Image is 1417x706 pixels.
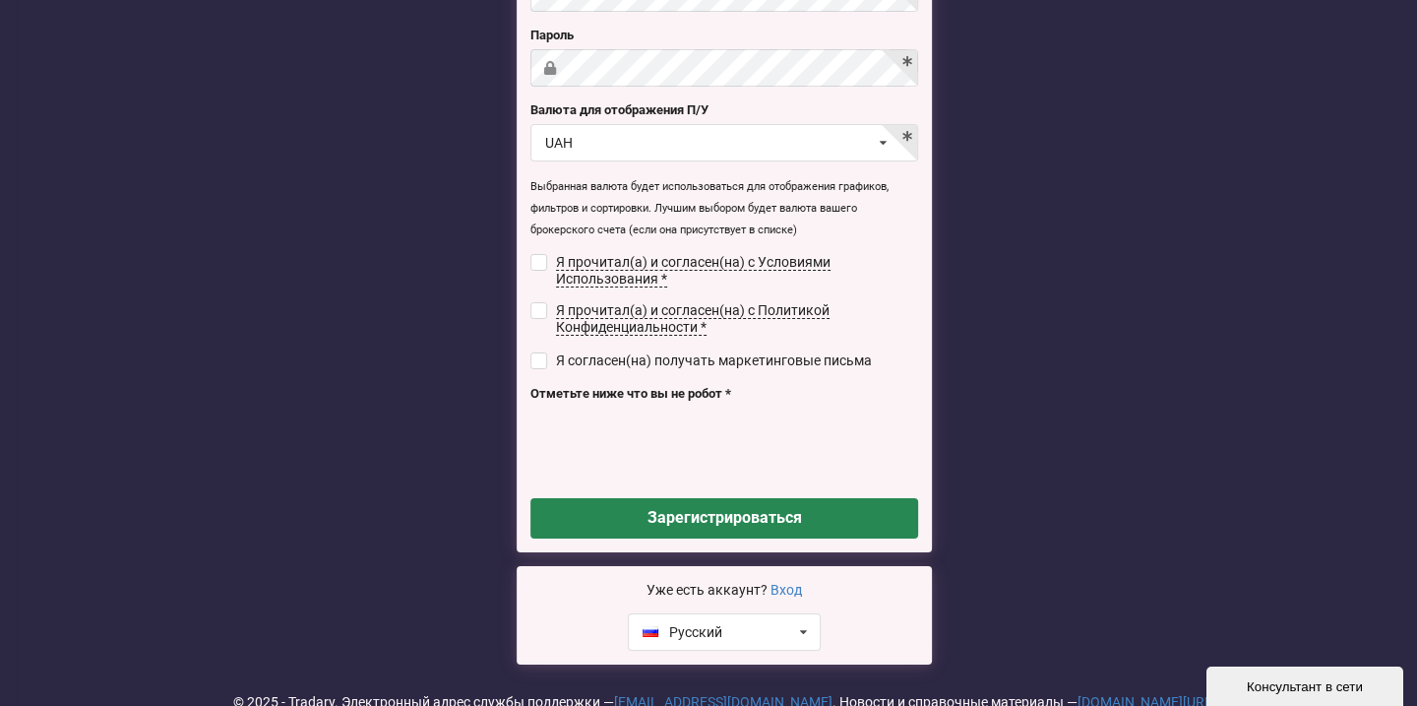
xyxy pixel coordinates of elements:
div: Русский [643,625,722,639]
iframe: chat widget [1206,663,1407,706]
a: Вход [770,582,802,598]
p: Уже есть аккаунт? [530,580,918,600]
